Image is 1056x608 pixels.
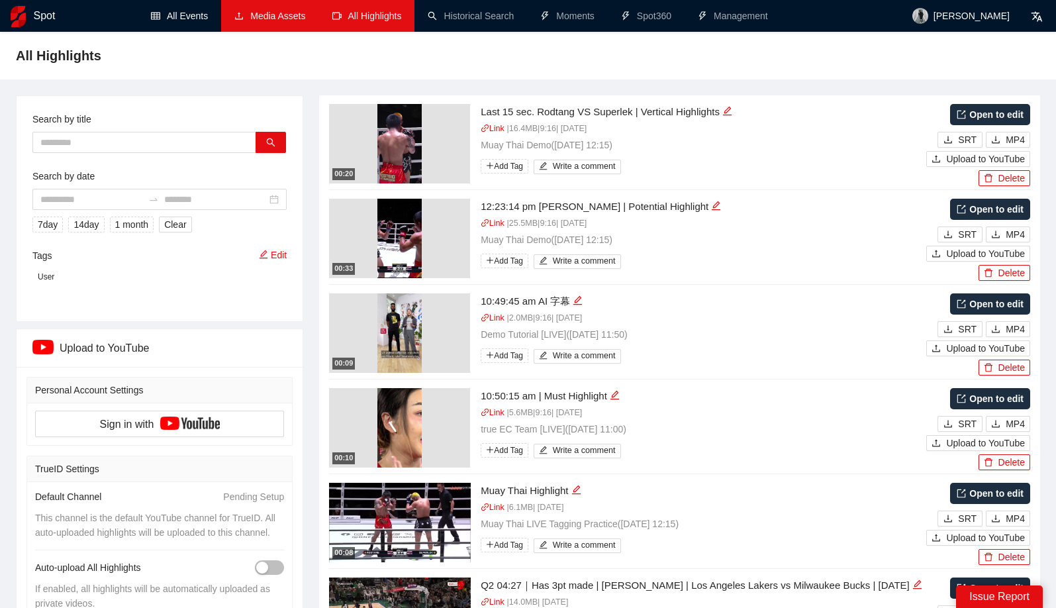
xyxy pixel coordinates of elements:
[160,417,219,430] img: yt_logo_rgb_light.a676ea31.png
[621,11,671,21] a: thunderboltSpot360
[943,514,953,525] span: download
[16,45,101,66] span: All Highlights
[957,583,966,593] span: export
[32,329,287,367] div: Upload to YouTube
[481,327,926,342] p: Demo Tutorial [LIVE] ( [DATE] 11:50 )
[932,438,941,449] span: upload
[912,578,922,593] div: Edit
[1006,132,1025,147] span: MP4
[991,325,1000,335] span: download
[481,254,528,268] span: Add Tag
[937,416,983,432] button: downloadSRT
[259,250,287,260] a: Edit
[932,344,941,354] span: upload
[932,154,941,165] span: upload
[950,578,1030,599] a: Open to edit
[481,124,489,132] span: link
[937,227,983,242] button: downloadSRT
[937,511,983,527] button: downloadSRT
[1006,511,1025,526] span: MP4
[610,390,620,400] span: edit
[481,597,489,606] span: link
[1006,227,1025,242] span: MP4
[986,511,1030,527] button: downloadMP4
[481,503,504,512] a: linkLink
[926,151,1030,167] button: uploadUpload to YouTube
[332,358,355,369] div: 00:09
[486,351,494,359] span: plus
[950,293,1030,315] a: Open to edit
[571,483,581,499] div: Edit
[481,408,504,417] a: linkLink
[979,454,1030,470] button: deleteDelete
[986,132,1030,148] button: downloadMP4
[956,585,1043,608] div: Issue Report
[148,194,159,205] span: to
[946,341,1025,356] span: Upload to YouTube
[110,217,154,232] button: 1 month
[984,174,993,184] span: delete
[377,104,422,183] img: 9d6f5b00-f08a-49d2-a8fc-2dd12809993c.jpg
[950,199,1030,220] a: Open to edit
[481,124,504,133] a: linkLink
[259,250,268,259] span: edit
[937,132,983,148] button: downloadSRT
[481,138,926,152] p: Muay Thai Demo ( [DATE] 12:15 )
[481,313,504,323] a: linkLink
[428,11,514,21] a: searchHistorical Search
[958,417,977,431] span: SRT
[486,540,494,548] span: plus
[539,446,548,456] span: edit
[932,249,941,260] span: upload
[38,217,43,232] span: 7
[979,170,1030,186] button: deleteDelete
[946,152,1025,166] span: Upload to YouTube
[35,456,284,481] div: TrueID Settings
[986,321,1030,337] button: downloadMP4
[481,407,926,420] p: | 5.6 MB | 9:16 | [DATE]
[481,483,926,499] div: Muay Thai Highlight
[610,388,620,404] div: Edit
[722,106,732,116] span: edit
[151,11,208,21] a: tableAll Events
[481,104,926,120] div: Last 15 sec. Rodtang VS Superlek | Vertical Highlights
[991,514,1000,525] span: download
[722,104,732,120] div: Edit
[943,419,953,430] span: download
[1006,417,1025,431] span: MP4
[481,408,489,417] span: link
[986,416,1030,432] button: downloadMP4
[926,246,1030,262] button: uploadUpload to YouTube
[486,256,494,264] span: plus
[481,538,528,552] span: Add Tag
[73,217,84,232] span: 14
[481,348,528,363] span: Add Tag
[957,110,966,119] span: export
[481,217,926,230] p: | 25.5 MB | 9:16 | [DATE]
[958,511,977,526] span: SRT
[348,11,402,21] span: All Highlights
[986,227,1030,242] button: downloadMP4
[234,11,305,21] a: uploadMedia Assets
[991,135,1000,146] span: download
[711,201,721,211] span: edit
[950,483,1030,504] a: Open to edit
[979,549,1030,565] button: deleteDelete
[957,299,966,309] span: export
[926,340,1030,356] button: uploadUpload to YouTube
[332,452,355,464] div: 00:10
[481,159,528,174] span: Add Tag
[979,265,1030,281] button: deleteDelete
[958,132,977,147] span: SRT
[573,293,583,309] div: Edit
[481,422,926,436] p: true EC Team [LIVE] ( [DATE] 11:00 )
[946,246,1025,261] span: Upload to YouTube
[539,540,548,550] span: edit
[534,160,621,174] button: editWrite a comment
[481,503,489,511] span: link
[481,312,926,325] p: | 2.0 MB | 9:16 | [DATE]
[481,388,926,404] div: 10:50:15 am | Must Highlight
[35,489,101,504] span: Default Channel
[957,394,966,403] span: export
[984,363,993,374] span: delete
